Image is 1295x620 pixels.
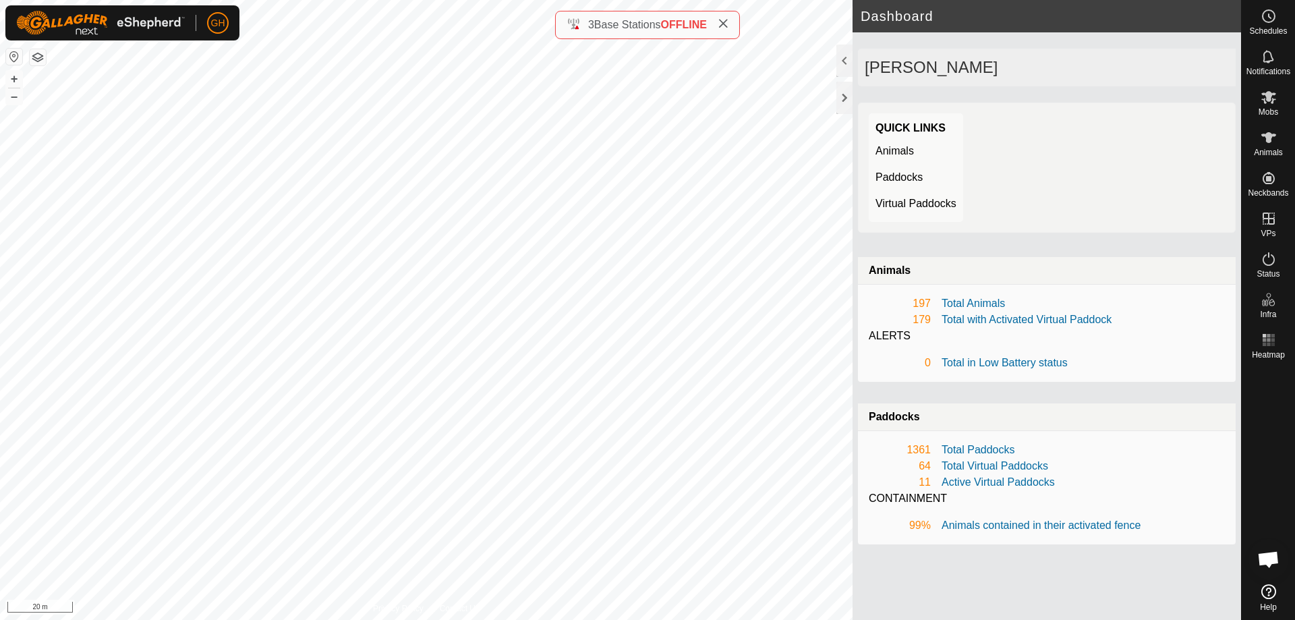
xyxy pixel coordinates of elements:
[869,474,931,490] div: 11
[440,602,480,615] a: Contact Us
[942,476,1055,488] a: Active Virtual Paddocks
[858,49,1236,86] div: [PERSON_NAME]
[1242,579,1295,617] a: Help
[16,11,185,35] img: Gallagher Logo
[1260,603,1277,611] span: Help
[875,122,946,134] strong: Quick Links
[942,519,1141,531] a: Animals contained in their activated fence
[1260,310,1276,318] span: Infra
[861,8,1241,24] h2: Dashboard
[211,16,225,30] span: GH
[373,602,424,615] a: Privacy Policy
[1257,270,1279,278] span: Status
[869,458,931,474] div: 64
[869,312,931,328] div: 179
[1248,539,1289,580] div: Open chat
[869,328,1225,344] div: ALERTS
[869,411,920,422] strong: Paddocks
[875,198,956,209] a: Virtual Paddocks
[1254,148,1283,157] span: Animals
[594,19,661,30] span: Base Stations
[869,295,931,312] div: 197
[942,298,1005,309] a: Total Animals
[942,444,1015,455] a: Total Paddocks
[6,71,22,87] button: +
[869,490,1225,507] div: CONTAINMENT
[1249,27,1287,35] span: Schedules
[875,145,914,157] a: Animals
[1252,351,1285,359] span: Heatmap
[1246,67,1290,76] span: Notifications
[30,49,46,65] button: Map Layers
[869,355,931,371] div: 0
[869,517,931,534] div: 99%
[6,49,22,65] button: Reset Map
[1259,108,1278,116] span: Mobs
[942,357,1068,368] a: Total in Low Battery status
[6,88,22,105] button: –
[588,19,594,30] span: 3
[942,314,1112,325] a: Total with Activated Virtual Paddock
[869,264,911,276] strong: Animals
[661,19,707,30] span: OFFLINE
[1261,229,1275,237] span: VPs
[1248,189,1288,197] span: Neckbands
[942,460,1048,472] a: Total Virtual Paddocks
[869,442,931,458] div: 1361
[875,171,923,183] a: Paddocks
